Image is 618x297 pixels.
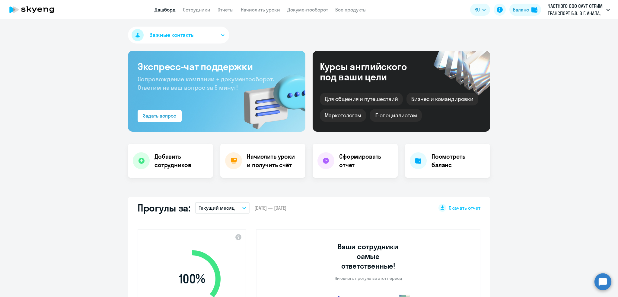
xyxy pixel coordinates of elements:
[370,109,422,122] div: IT-специалистам
[138,110,182,122] button: Задать вопрос
[195,202,250,214] button: Текущий месяц
[335,276,402,281] p: Ни одного прогула за этот период
[149,31,195,39] span: Важные контакты
[330,242,407,271] h3: Ваши сотрудники самые ответственные!
[154,152,208,169] h4: Добавить сотрудников
[157,272,227,286] span: 100 %
[432,152,485,169] h4: Посмотреть баланс
[449,205,480,211] span: Скачать отчет
[509,4,541,16] button: Балансbalance
[320,61,423,82] div: Курсы английского под ваши цели
[406,93,478,105] div: Бизнес и командировки
[183,7,210,13] a: Сотрудники
[138,60,296,73] h3: Экспресс-чат поддержки
[470,4,490,16] button: RU
[247,152,299,169] h4: Начислить уроки и получить счёт
[545,2,613,17] button: ЧАСТНОГО ООО САУТ СТРИМ ТРАНСПОРТ Б.В. В Г. АНАПА, ФЛ, Группа 3 (предоплата)
[128,27,229,44] button: Важные контакты
[138,75,274,91] span: Сопровождение компании + документооборот. Ответим на ваш вопрос за 5 минут!
[138,202,190,214] h2: Прогулы за:
[548,2,604,17] p: ЧАСТНОГО ООО САУТ СТРИМ ТРАНСПОРТ Б.В. В Г. АНАПА, ФЛ, Группа 3 (предоплата)
[287,7,328,13] a: Документооборот
[320,93,403,105] div: Для общения и путешествий
[531,7,537,13] img: balance
[474,6,480,13] span: RU
[241,7,280,13] a: Начислить уроки
[320,109,366,122] div: Маркетологам
[199,204,235,211] p: Текущий месяц
[154,7,176,13] a: Дашборд
[143,112,176,119] div: Задать вопрос
[339,152,393,169] h4: Сформировать отчет
[335,7,367,13] a: Все продукты
[254,205,286,211] span: [DATE] — [DATE]
[513,6,529,13] div: Баланс
[218,7,234,13] a: Отчеты
[235,64,305,132] img: bg-img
